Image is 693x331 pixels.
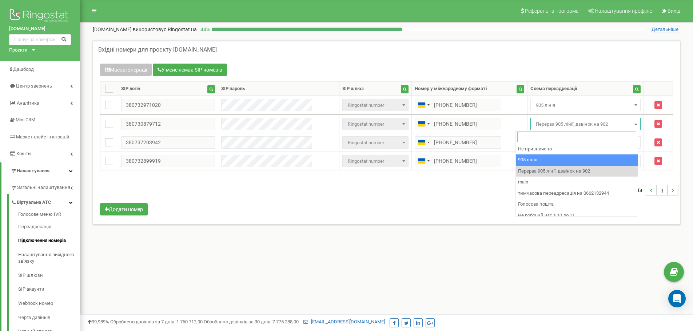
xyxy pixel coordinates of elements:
li: main [516,177,638,188]
span: Центр звернень [16,83,52,89]
a: Загальні налаштування [11,179,80,194]
span: Mini CRM [16,117,35,122]
li: Голосова пошта [516,199,638,210]
span: 99,989% [87,319,109,324]
li: Перерва 905 лінії, дзвінок на 902 [516,166,638,177]
div: Telephone country code [415,137,432,148]
li: 905 лінія [516,154,638,166]
span: Ringostat number [345,138,406,148]
span: Оброблено дзвінків за 7 днів : [110,319,203,324]
input: 050 123 4567 [415,136,501,149]
a: Голосове меню IVR [18,211,80,220]
a: Черга дзвінків [18,311,80,325]
p: [DOMAIN_NAME] [93,26,197,33]
div: Номер у міжнародному форматі [415,85,487,92]
span: 905 лінія [533,100,638,110]
u: 7 775 288,00 [272,319,299,324]
span: Ringostat number [345,100,406,110]
input: 050 123 4567 [415,155,501,167]
a: [EMAIL_ADDRESS][DOMAIN_NAME] [303,319,385,324]
span: Ringostat number [345,119,406,129]
a: Переадресація [18,220,80,234]
span: Дашборд [13,66,34,72]
a: Віртуальна АТС [11,194,80,209]
span: використовує Ringostat на [133,27,197,32]
button: Масові операції [100,64,152,76]
input: 050 123 4567 [415,118,501,130]
div: Схема переадресації [530,85,577,92]
a: Webhook номер [18,296,80,311]
div: Open Intercom Messenger [668,290,686,307]
div: SIP шлюз [342,85,364,92]
li: Не призначено [516,144,638,155]
li: 1 [657,185,668,196]
div: Telephone country code [415,99,432,111]
span: Аналiтика [17,100,39,106]
a: SIP шлюзи [18,269,80,283]
a: Налаштування вихідного зв’язку [18,248,80,269]
div: Проєкти [9,47,28,54]
span: Загальні налаштування [17,184,70,191]
span: Маркетплейс інтеграцій [16,134,69,140]
li: Не робочий час з 10 до 11 [516,210,638,221]
span: 905 лінія [530,99,641,111]
span: Налаштування [17,168,49,173]
span: Вихід [668,8,680,14]
button: У мене немає SIP номерів [153,64,227,76]
li: тимчасова переадресація на 0662132944 [516,188,638,199]
nav: ... [629,178,678,203]
div: Telephone country code [415,155,432,167]
span: Перерва 905 лінії, дзвінок на 902 [530,118,641,130]
span: Детальніше [652,27,678,32]
span: Оброблено дзвінків за 30 днів : [204,319,299,324]
input: Пошук за номером [9,34,71,45]
span: Налаштування профілю [595,8,652,14]
a: [DOMAIN_NAME] [9,25,71,32]
a: Налаштування [1,162,80,179]
p: 44 % [197,26,212,33]
span: Кошти [16,151,31,156]
img: Ringostat logo [9,7,71,25]
span: Ringostat number [342,155,408,167]
span: Ringostat number [342,118,408,130]
button: Додати номер [100,203,148,215]
a: SIP акаунти [18,282,80,296]
span: Ringostat number [342,136,408,149]
div: SIP логін [121,85,140,92]
h5: Вхідні номери для проєкту [DOMAIN_NAME] [98,47,217,53]
span: Віртуальна АТС [17,199,51,206]
th: SIP пароль [218,82,339,96]
u: 1 760 712,00 [176,319,203,324]
span: Реферальна програма [525,8,579,14]
div: Telephone country code [415,118,432,130]
span: Перерва 905 лінії, дзвінок на 902 [533,119,638,129]
span: Ringostat number [342,99,408,111]
span: Ringostat number [345,156,406,166]
a: Підключення номерів [18,234,80,248]
input: 050 123 4567 [415,99,501,111]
